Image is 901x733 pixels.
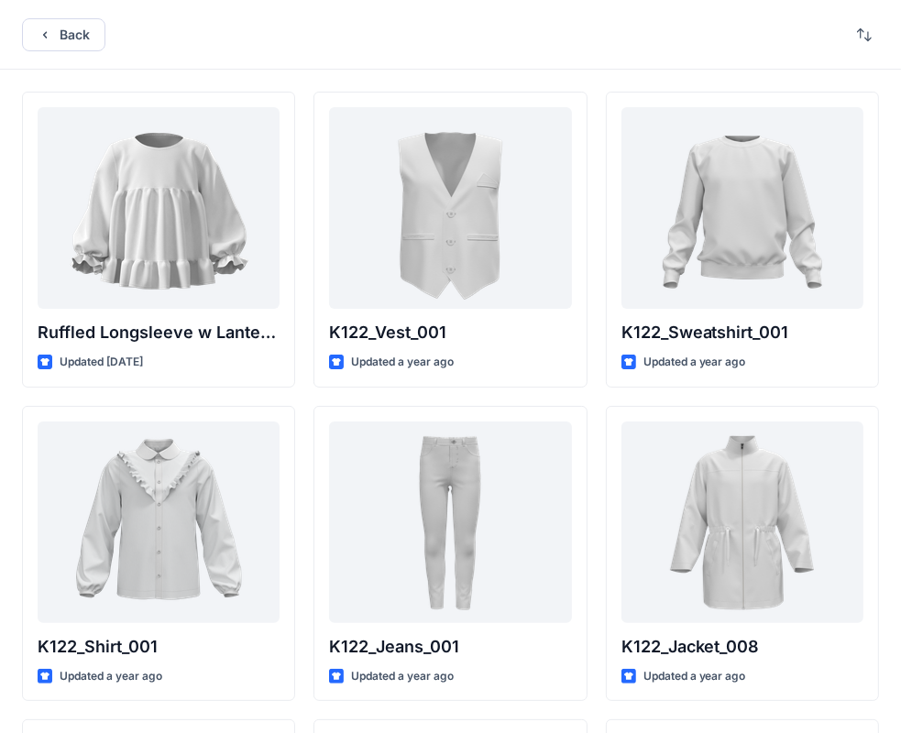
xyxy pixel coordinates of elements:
p: Updated a year ago [60,667,162,686]
p: Updated a year ago [643,667,746,686]
p: Updated [DATE] [60,353,143,372]
a: K122_Vest_001 [329,107,571,309]
p: K122_Jeans_001 [329,634,571,660]
p: K122_Jacket_008 [621,634,863,660]
p: Updated a year ago [351,667,454,686]
p: K122_Sweatshirt_001 [621,320,863,345]
a: K122_Shirt_001 [38,421,280,623]
a: Ruffled Longsleeve w Lantern Sleeve [38,107,280,309]
p: Updated a year ago [351,353,454,372]
p: K122_Shirt_001 [38,634,280,660]
a: K122_Jeans_001 [329,421,571,623]
p: K122_Vest_001 [329,320,571,345]
a: K122_Sweatshirt_001 [621,107,863,309]
a: K122_Jacket_008 [621,421,863,623]
p: Ruffled Longsleeve w Lantern Sleeve [38,320,280,345]
button: Back [22,18,105,51]
p: Updated a year ago [643,353,746,372]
